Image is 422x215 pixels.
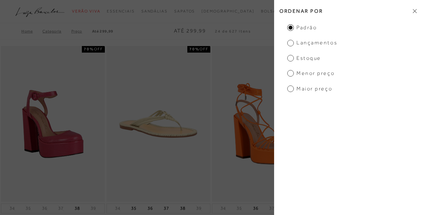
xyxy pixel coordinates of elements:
a: categoryNavScreenReaderText [261,5,279,17]
button: 34 [113,205,122,211]
span: OFF [199,47,208,51]
button: 37 [267,205,276,211]
button: 38 [73,204,82,213]
a: noSubCategoriesText [201,5,254,17]
img: SANDÁLIA RASTEIRA EM COURO VERDE ALOE VERA COM TRANÇAS [107,47,210,201]
h2: Ordenar por [274,3,422,19]
span: Estoque [287,55,321,62]
span: Menor preço [287,70,335,77]
a: Home [21,29,42,34]
strong: 70% [189,47,199,51]
button: 35 [24,205,33,211]
button: 39 [89,205,98,211]
button: 36 [251,204,260,213]
a: Preço [71,29,92,34]
a: Até 299,99 [92,29,113,34]
button: 38 [178,204,187,213]
img: Sandália plataforma salto alto laranja [213,47,315,201]
span: 24 de 627 itens [215,29,251,34]
button: 36 [146,204,155,213]
strong: 70% [84,47,94,51]
span: Verão Viva [72,9,100,13]
button: 39 [194,205,203,211]
button: 34 [219,205,228,211]
span: Sapatos [174,9,195,13]
span: Padrão [287,24,317,31]
button: 35 [129,204,138,213]
a: categoryNavScreenReaderText [107,5,134,17]
button: 35 [235,205,244,211]
button: 34 [8,205,17,211]
button: 36 [40,205,49,211]
a: categoryNavScreenReaderText [174,5,195,17]
a: categoryNavScreenReaderText [72,5,100,17]
a: Sapato d'orsay croco plataforma rosa Sapato d'orsay croco plataforma rosa [2,47,104,201]
span: [DEMOGRAPHIC_DATA] [201,9,254,13]
span: Maior preço [287,85,332,92]
a: categoryNavScreenReaderText [141,5,168,17]
button: 37 [56,205,65,211]
a: Sandália plataforma salto alto laranja Sandália plataforma salto alto laranja [213,47,315,201]
span: Até 299,99 [174,28,206,34]
a: SANDÁLIA RASTEIRA EM COURO VERDE ALOE VERA COM TRANÇAS SANDÁLIA RASTEIRA EM COURO VERDE ALOE VERA... [107,47,210,201]
button: 37 [162,204,171,213]
span: Lançamentos [287,39,337,46]
span: Essenciais [107,9,134,13]
a: Categoria [42,29,71,34]
span: OFF [94,47,103,51]
span: Bolsas [261,9,279,13]
img: Sapato d'orsay croco plataforma rosa [2,47,104,201]
span: Sandálias [141,9,168,13]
